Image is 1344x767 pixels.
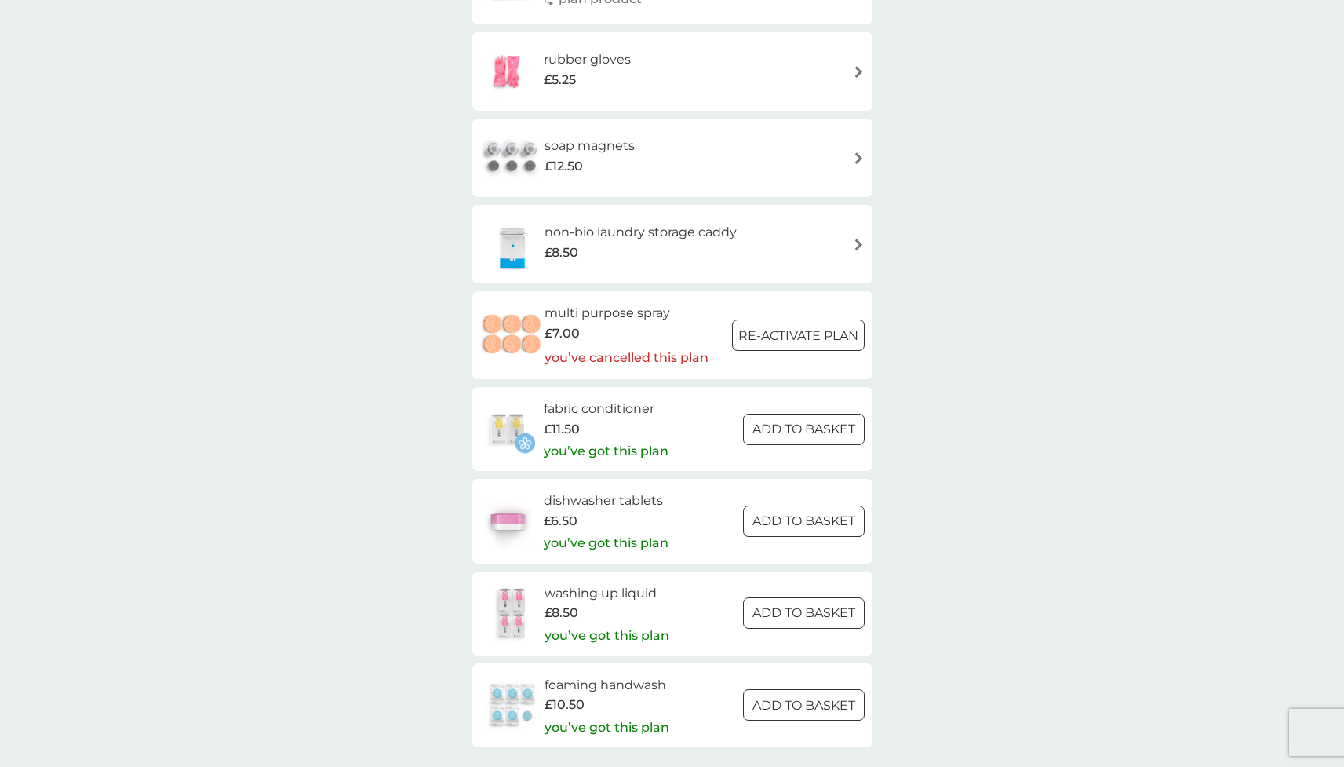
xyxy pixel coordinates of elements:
[853,152,865,164] img: arrow right
[545,303,708,323] h6: multi purpose spray
[480,494,535,549] img: dishwasher tablets
[545,626,669,646] p: you’ve got this plan
[544,49,631,70] h6: rubber gloves
[545,718,669,738] p: you’ve got this plan
[544,419,580,440] span: £11.50
[545,323,580,344] span: £7.00
[752,511,855,531] p: ADD TO BASKET
[480,402,535,457] img: fabric conditioner
[545,136,635,156] h6: soap magnets
[480,130,545,185] img: soap magnets
[480,44,535,99] img: rubber gloves
[743,689,865,721] button: ADD TO BASKET
[545,583,669,604] h6: washing up liquid
[743,597,865,629] button: ADD TO BASKET
[544,511,577,531] span: £6.50
[545,156,583,177] span: £12.50
[738,326,858,346] p: Re-activate Plan
[544,399,668,419] h6: fabric conditioner
[752,696,855,716] p: ADD TO BASKET
[752,419,855,440] p: ADD TO BASKET
[544,533,668,553] p: you’ve got this plan
[743,414,865,445] button: ADD TO BASKET
[544,441,668,462] p: you’ve got this plan
[545,695,585,715] span: £10.50
[480,678,545,732] img: foaming handwash
[545,243,578,263] span: £8.50
[544,70,576,90] span: £5.25
[752,603,855,623] p: ADD TO BASKET
[732,320,865,351] button: Re-activate Plan
[480,308,545,363] img: multi purpose spray
[743,506,865,537] button: ADD TO BASKET
[853,239,865,250] img: arrow right
[480,217,545,272] img: non-bio laundry storage caddy
[545,348,708,368] p: you’ve cancelled this plan
[545,603,578,623] span: £8.50
[544,491,668,511] h6: dishwasher tablets
[545,675,669,696] h6: foaming handwash
[480,586,545,641] img: washing up liquid
[545,222,737,243] h6: non-bio laundry storage caddy
[853,66,865,78] img: arrow right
